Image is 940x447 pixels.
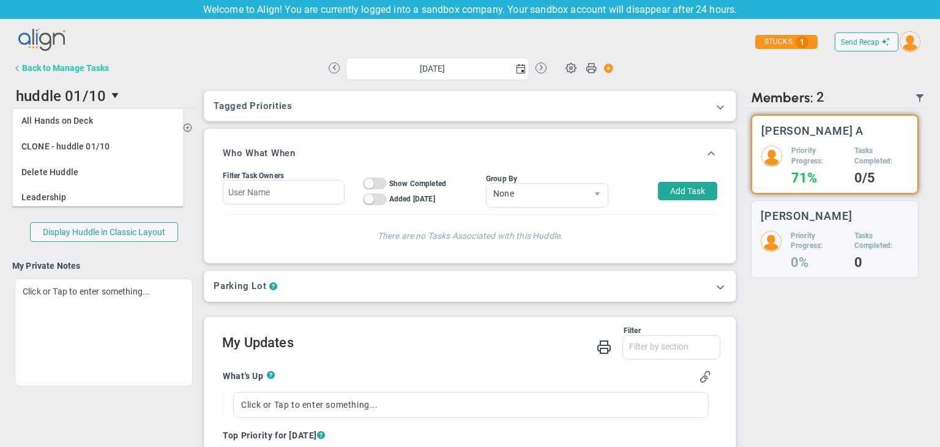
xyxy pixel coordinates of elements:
span: Show Completed [389,179,446,188]
h4: Top Priority for [DATE] [223,430,711,441]
span: Delete Huddle [21,168,78,176]
span: select [106,85,127,106]
span: Leadership [21,193,67,201]
span: select [512,58,529,80]
span: Send Recap [841,38,879,47]
input: Filter by section [623,336,720,358]
span: Filter Updated Members [915,93,925,103]
h5: Tasks Completed: [854,146,908,167]
input: User Name [223,180,344,205]
h4: 0 [854,257,909,268]
div: Filter [222,326,641,335]
span: CLONE - huddle 01/10 [21,142,110,151]
div: Group By [486,175,608,183]
h5: Tasks Completed: [854,231,909,252]
div: Click or Tap to enter something... [15,279,193,386]
h3: [PERSON_NAME] [761,210,852,222]
h3: Parking Lot [214,280,266,292]
h5: Priority Progress: [791,231,845,252]
h4: 71% [791,173,845,184]
span: Added [DATE] [389,195,435,203]
span: Huddle Settings [559,56,583,79]
h4: My Private Notes [12,260,195,271]
h4: 0/5 [854,173,908,184]
img: 202891.Person.photo [900,31,920,52]
span: Print My Huddle Updates [597,339,611,354]
span: Action Button [598,60,614,77]
span: None [487,184,587,205]
button: Back to Manage Tasks [12,56,109,80]
h4: There are no Tasks Associated with this Huddle. [235,227,705,241]
img: 202891.Person.photo [761,146,782,167]
h2: My Updates [222,335,720,353]
span: huddle 01/10 [16,88,106,105]
h5: Priority Progress: [791,146,845,167]
div: Back to Manage Tasks [22,63,109,73]
div: Click or Tap to enter something... [233,392,709,418]
h3: Tagged Priorities [214,100,726,111]
img: align-logo.svg [12,28,73,53]
span: select [587,184,608,207]
h4: 0% [791,257,845,268]
button: Send Recap [835,32,898,51]
h3: [PERSON_NAME] A [761,125,864,137]
h3: Who What When [223,148,296,159]
span: Members: [751,89,813,106]
span: 1 [796,36,808,48]
span: 2 [816,89,824,106]
h4: What's Up [223,370,266,381]
span: Print Huddle [586,62,597,79]
span: All Hands on Deck [21,116,93,125]
div: Filter Task Owners [223,171,344,180]
img: 64089.Person.photo [761,231,781,252]
div: STUCKS [755,35,818,49]
button: Display Huddle in Classic Layout [30,222,178,242]
button: Add Task [658,182,717,200]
